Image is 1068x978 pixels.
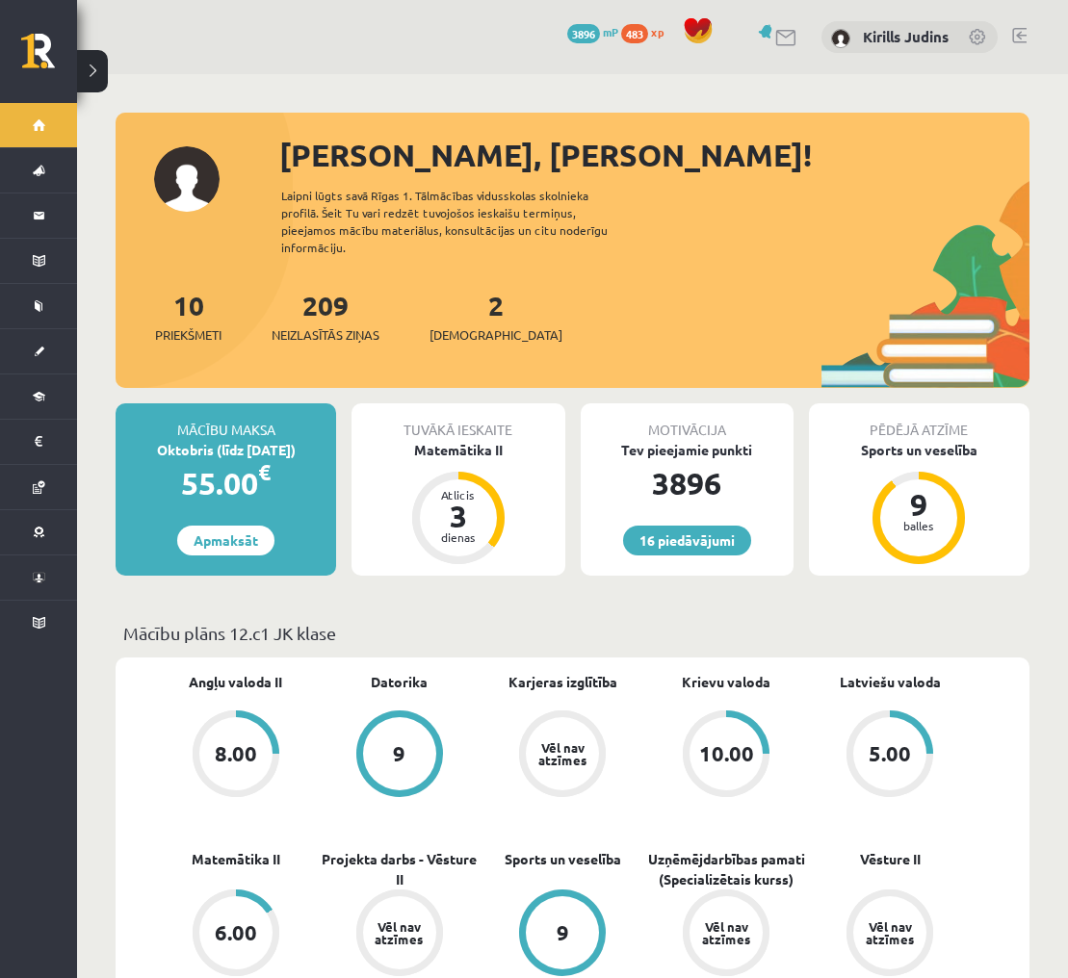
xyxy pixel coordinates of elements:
a: 10.00 [644,710,808,801]
a: Sports un veselība [505,849,621,869]
a: Matemātika II Atlicis 3 dienas [352,440,564,567]
a: Uzņēmējdarbības pamati (Specializētais kurss) [644,849,808,889]
div: Tev pieejamie punkti [581,440,794,460]
a: Krievu valoda [682,672,770,692]
a: Projekta darbs - Vēsture II [318,849,482,889]
a: Sports un veselība 9 balles [809,440,1029,567]
div: Laipni lūgts savā Rīgas 1. Tālmācības vidusskolas skolnieka profilā. Šeit Tu vari redzēt tuvojošo... [281,187,641,256]
div: Sports un veselība [809,440,1029,460]
div: Vēl nav atzīmes [699,920,753,945]
div: 3896 [581,460,794,506]
div: dienas [430,531,487,543]
div: balles [890,520,948,531]
div: 55.00 [116,460,336,506]
div: 9 [890,489,948,520]
div: 8.00 [215,743,257,764]
div: [PERSON_NAME], [PERSON_NAME]! [279,132,1029,178]
a: Vēsture II [860,849,921,869]
div: Mācību maksa [116,403,336,440]
a: 9 [318,710,482,801]
span: 3896 [567,24,600,43]
div: 5.00 [869,743,911,764]
a: Kirills Judins [863,27,949,46]
a: Datorika [371,672,428,692]
a: Apmaksāt [177,526,274,555]
div: Vēl nav atzīmes [373,920,427,945]
a: Rīgas 1. Tālmācības vidusskola [21,34,77,82]
div: Tuvākā ieskaite [352,403,564,440]
div: Vēl nav atzīmes [535,741,589,766]
div: 9 [393,743,405,764]
a: 3896 mP [567,24,618,39]
span: Priekšmeti [155,325,221,345]
div: Atlicis [430,489,487,501]
div: 6.00 [215,922,257,943]
img: Kirills Judins [831,29,850,48]
div: 9 [557,922,569,943]
div: Motivācija [581,403,794,440]
a: 209Neizlasītās ziņas [272,288,379,345]
a: 2[DEMOGRAPHIC_DATA] [430,288,562,345]
a: 10Priekšmeti [155,288,221,345]
span: 483 [621,24,648,43]
span: Neizlasītās ziņas [272,325,379,345]
div: Vēl nav atzīmes [863,920,917,945]
a: Angļu valoda II [189,672,282,692]
a: 483 xp [621,24,673,39]
span: mP [603,24,618,39]
div: 3 [430,501,487,531]
a: 5.00 [808,710,972,801]
div: Oktobris (līdz [DATE]) [116,440,336,460]
a: 8.00 [154,710,318,801]
div: Pēdējā atzīme [809,403,1029,440]
div: Matemātika II [352,440,564,460]
span: [DEMOGRAPHIC_DATA] [430,325,562,345]
a: Karjeras izglītība [508,672,617,692]
div: 10.00 [699,743,754,764]
a: 16 piedāvājumi [623,526,751,555]
span: € [258,458,271,486]
p: Mācību plāns 12.c1 JK klase [123,620,1022,646]
a: Vēl nav atzīmes [482,710,645,801]
a: Matemātika II [192,849,280,869]
a: Latviešu valoda [840,672,941,692]
span: xp [651,24,664,39]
